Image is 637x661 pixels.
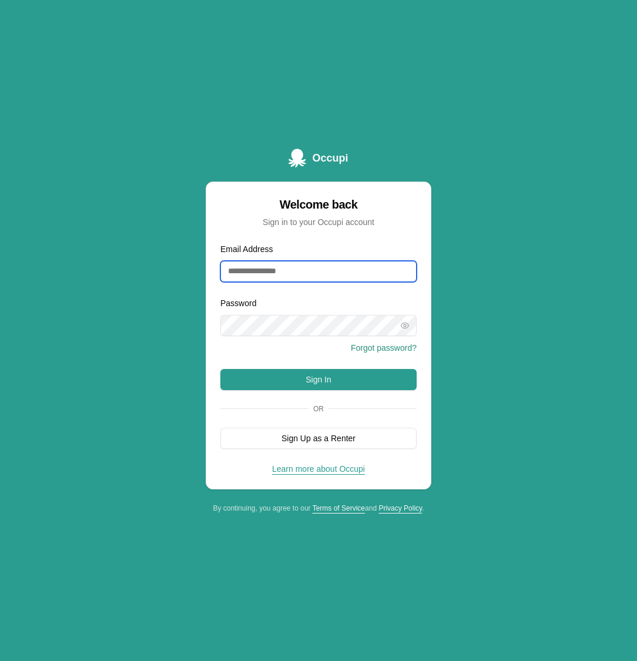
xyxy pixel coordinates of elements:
a: Learn more about Occupi [272,464,365,474]
span: Or [309,404,328,414]
button: Forgot password? [351,342,417,354]
a: Occupi [289,149,348,167]
span: Occupi [312,150,348,166]
div: Welcome back [220,196,417,213]
div: Sign in to your Occupi account [220,216,417,228]
button: Sign Up as a Renter [220,428,417,449]
label: Password [220,298,256,308]
a: Terms of Service [313,504,365,512]
button: Sign In [220,369,417,390]
a: Privacy Policy [378,504,422,512]
label: Email Address [220,244,273,254]
div: By continuing, you agree to our and . [206,504,431,513]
